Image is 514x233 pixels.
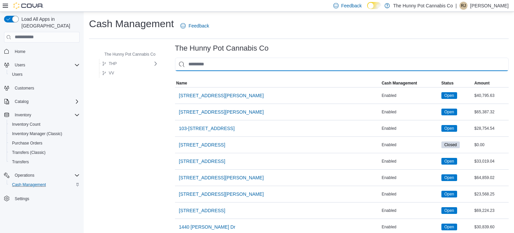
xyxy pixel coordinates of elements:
span: Cash Management [381,80,417,86]
button: [STREET_ADDRESS] [176,155,228,168]
div: Enabled [380,124,440,132]
div: Enabled [380,223,440,231]
a: Purchase Orders [9,139,45,147]
span: Users [12,72,22,77]
span: Inventory [15,112,31,118]
span: Amount [475,80,490,86]
span: 1440 [PERSON_NAME] Dr [179,224,236,230]
a: Feedback [178,19,211,33]
span: Inventory Count [9,120,80,128]
button: Home [1,47,82,56]
div: $0.00 [473,141,509,149]
span: Inventory Count [12,122,40,127]
span: Open [441,109,457,115]
button: Inventory [12,111,34,119]
span: Home [12,47,80,56]
span: Feedback [188,22,209,29]
div: $65,387.32 [473,108,509,116]
span: VV [109,70,114,76]
a: Transfers (Classic) [9,149,48,157]
button: The Hunny Pot Cannabis Co [95,50,158,58]
h3: The Hunny Pot Cannabis Co [175,44,269,52]
span: Open [441,174,457,181]
button: Transfers [7,157,82,167]
button: Users [1,60,82,70]
h1: Cash Management [89,17,174,31]
span: Open [444,125,454,131]
span: RJ [461,2,466,10]
button: Status [440,79,473,87]
span: Closed [444,142,457,148]
span: Status [441,80,454,86]
span: Operations [15,173,34,178]
span: Inventory Manager (Classic) [9,130,80,138]
span: The Hunny Pot Cannabis Co [104,52,156,57]
p: | [455,2,457,10]
a: Inventory Manager (Classic) [9,130,65,138]
button: Inventory [1,110,82,120]
span: Catalog [12,98,80,106]
button: THP [99,60,119,68]
span: Open [444,175,454,181]
span: Open [441,191,457,197]
span: Settings [12,194,80,202]
span: THP [109,61,117,66]
span: Name [176,80,187,86]
button: Catalog [12,98,31,106]
p: [PERSON_NAME] [470,2,509,10]
span: Users [12,61,80,69]
button: VV [99,69,117,77]
button: [STREET_ADDRESS] [176,138,228,152]
span: Transfers [9,158,80,166]
button: Inventory Count [7,120,82,129]
a: Inventory Count [9,120,43,128]
div: Enabled [380,92,440,100]
img: Cova [13,2,44,9]
button: [STREET_ADDRESS] [176,204,228,217]
span: Open [441,224,457,230]
span: Open [441,207,457,214]
span: [STREET_ADDRESS][PERSON_NAME] [179,109,264,115]
span: Home [15,49,25,54]
span: Open [444,191,454,197]
a: Customers [12,84,37,92]
div: Enabled [380,207,440,215]
span: Users [9,70,80,78]
span: Purchase Orders [12,140,42,146]
nav: Complex example [4,44,80,221]
span: Users [15,62,25,68]
span: Operations [12,171,80,179]
div: $23,568.25 [473,190,509,198]
input: This is a search bar. As you type, the results lower in the page will automatically filter. [175,58,509,71]
div: Enabled [380,141,440,149]
div: $28,754.54 [473,124,509,132]
span: [STREET_ADDRESS] [179,207,225,214]
button: Cash Management [7,180,82,189]
span: Transfers (Classic) [9,149,80,157]
span: Closed [441,141,460,148]
a: Transfers [9,158,31,166]
button: Name [175,79,380,87]
span: Transfers (Classic) [12,150,46,155]
button: Transfers (Classic) [7,148,82,157]
span: Inventory [12,111,80,119]
span: Open [444,109,454,115]
span: Transfers [12,159,29,165]
span: Open [441,125,457,132]
button: 103-[STREET_ADDRESS] [176,122,238,135]
button: Catalog [1,97,82,106]
span: Open [444,158,454,164]
button: [STREET_ADDRESS][PERSON_NAME] [176,89,267,102]
div: Enabled [380,157,440,165]
button: Purchase Orders [7,138,82,148]
div: $30,839.60 [473,223,509,231]
a: Users [9,70,25,78]
button: Customers [1,83,82,93]
span: Load All Apps in [GEOGRAPHIC_DATA] [19,16,80,29]
button: Operations [1,171,82,180]
div: $33,019.04 [473,157,509,165]
span: [STREET_ADDRESS] [179,141,225,148]
button: Users [12,61,28,69]
span: Settings [15,196,29,201]
span: Customers [12,84,80,92]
